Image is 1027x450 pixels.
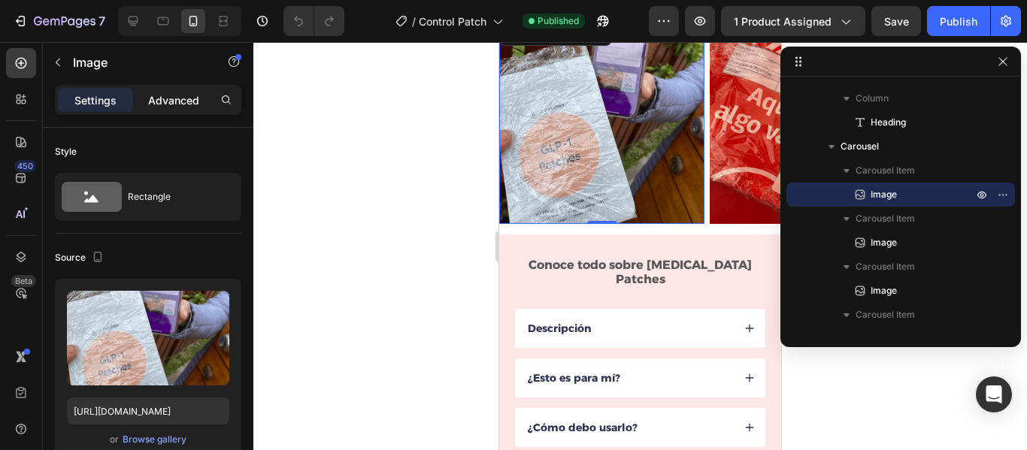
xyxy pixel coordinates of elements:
[6,6,112,36] button: 7
[29,279,92,293] p: Descripción
[856,163,915,178] span: Carousel Item
[55,145,77,159] div: Style
[283,6,344,36] div: Undo/Redo
[11,275,36,287] div: Beta
[856,211,915,226] span: Carousel Item
[419,14,486,29] span: Control Patch
[856,259,915,274] span: Carousel Item
[128,180,220,214] div: Rectangle
[721,6,865,36] button: 1 product assigned
[98,12,105,30] p: 7
[29,379,138,392] p: ¿Cómo debo usarlo?
[412,14,416,29] span: /
[871,115,906,130] span: Heading
[976,376,1012,412] div: Open Intercom Messenger
[148,92,199,108] p: Advanced
[871,235,897,250] span: Image
[871,187,897,202] span: Image
[871,283,897,298] span: Image
[734,14,832,29] span: 1 product assigned
[67,291,229,385] img: preview-image
[67,397,229,424] input: https://example.com/image.jpg
[74,92,117,108] p: Settings
[14,160,36,172] div: 450
[29,216,253,243] strong: Conoce todo sobre [MEDICAL_DATA] Patches
[55,248,107,268] div: Source
[927,6,990,36] button: Publish
[499,42,781,450] iframe: Design area
[856,307,915,322] span: Carousel Item
[884,15,909,28] span: Save
[73,53,201,71] p: Image
[940,14,977,29] div: Publish
[110,430,119,448] span: or
[856,91,889,106] span: Column
[871,6,921,36] button: Save
[538,14,579,28] span: Published
[123,433,186,446] div: Browse gallery
[841,139,879,154] span: Carousel
[29,329,121,343] p: ¿Esto es para mí?
[122,432,187,447] button: Browse gallery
